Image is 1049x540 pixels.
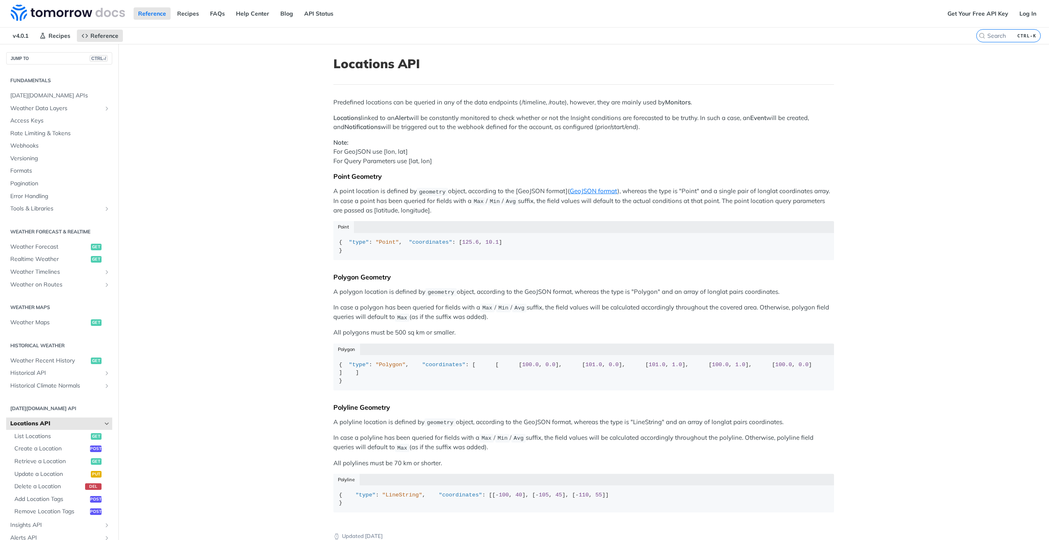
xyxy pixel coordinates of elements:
a: Access Keys [6,115,112,127]
span: - [495,492,499,498]
a: Historical APIShow subpages for Historical API [6,367,112,379]
span: Historical API [10,369,102,377]
span: Avg [514,435,524,441]
span: 100.0 [775,362,792,368]
div: { : , : [ [ [ , ], [ , ], [ , ], [ , ], [ , ] ] ] } [339,361,829,385]
p: All polygons must be 500 sq km or smaller. [333,328,834,337]
p: In case a polyline has been queried for fields with a / / suffix, the field values will be calcul... [333,433,834,452]
span: post [90,496,102,503]
button: Show subpages for Weather Data Layers [104,105,110,112]
a: Remove Location Tagspost [10,505,112,518]
kbd: CTRL-K [1015,32,1038,40]
span: 0.0 [609,362,619,368]
span: post [90,508,102,515]
div: { : , : [ , ] } [339,238,829,254]
a: Reference [77,30,123,42]
span: get [91,433,102,440]
h2: [DATE][DOMAIN_NAME] API [6,405,112,412]
span: Delete a Location [14,482,83,491]
h2: Fundamentals [6,77,112,84]
h2: Weather Maps [6,304,112,311]
span: 55 [596,492,602,498]
h2: Weather Forecast & realtime [6,228,112,235]
a: Weather Recent Historyget [6,355,112,367]
button: Show subpages for Weather Timelines [104,269,110,275]
span: del [85,483,102,490]
span: Weather Recent History [10,357,89,365]
a: Insights APIShow subpages for Insights API [6,519,112,531]
a: Help Center [231,7,274,20]
span: Avg [506,198,516,205]
h2: Historical Weather [6,342,112,349]
span: 0.0 [545,362,555,368]
span: Weather Data Layers [10,104,102,113]
span: geometry [419,189,446,195]
p: linked to an will be constantly monitored to check whether or not the Insight conditions are fore... [333,113,834,132]
span: 110 [579,492,589,498]
span: 1.0 [672,362,682,368]
a: Blog [276,7,298,20]
button: Show subpages for Historical API [104,370,110,376]
span: "coordinates" [422,362,465,368]
span: "Polygon" [376,362,406,368]
span: Versioning [10,155,110,163]
span: 101.0 [585,362,602,368]
span: - [575,492,579,498]
span: Retrieve a Location [14,457,89,466]
span: 40 [515,492,522,498]
span: 100 [499,492,508,498]
a: Update a Locationput [10,468,112,480]
span: Remove Location Tags [14,508,88,516]
span: get [91,244,102,250]
a: Tools & LibrariesShow subpages for Tools & Libraries [6,203,112,215]
a: Realtime Weatherget [6,253,112,265]
div: Polygon Geometry [333,273,834,281]
p: A polygon location is defined by object, according to the GeoJSON format, whereas the type is "Po... [333,287,834,297]
a: Weather Forecastget [6,241,112,253]
span: geometry [427,420,453,426]
span: 105 [539,492,549,498]
strong: Event [750,114,766,122]
a: Weather TimelinesShow subpages for Weather Timelines [6,266,112,278]
span: Reference [90,32,118,39]
h1: Locations API [333,56,834,71]
span: get [91,319,102,326]
span: Add Location Tags [14,495,88,503]
span: Max [474,198,483,205]
span: Formats [10,167,110,175]
span: Max [397,445,407,451]
span: v4.0.1 [8,30,33,42]
span: Avg [515,305,524,311]
strong: Note: [333,138,349,146]
div: Point Geometry [333,172,834,180]
a: Log In [1015,7,1041,20]
button: Show subpages for Historical Climate Normals [104,383,110,389]
button: Show subpages for Insights API [104,522,110,528]
a: Error Handling [6,190,112,203]
span: 45 [555,492,562,498]
span: 10.1 [485,239,499,245]
a: Weather on RoutesShow subpages for Weather on Routes [6,279,112,291]
a: Weather Mapsget [6,316,112,329]
span: get [91,458,102,465]
a: Historical Climate NormalsShow subpages for Historical Climate Normals [6,380,112,392]
span: Recipes [49,32,70,39]
span: "type" [349,362,369,368]
p: A polyline location is defined by object, according to the GeoJSON format, whereas the type is "L... [333,418,834,427]
img: Tomorrow.io Weather API Docs [11,5,125,21]
span: Pagination [10,180,110,188]
span: Create a Location [14,445,88,453]
span: Rate Limiting & Tokens [10,129,110,138]
div: Polyline Geometry [333,403,834,411]
span: Max [397,314,407,321]
span: [DATE][DOMAIN_NAME] APIs [10,92,110,100]
span: Access Keys [10,117,110,125]
a: Rate Limiting & Tokens [6,127,112,140]
span: Realtime Weather [10,255,89,263]
span: "type" [356,492,376,498]
span: Insights API [10,521,102,529]
a: API Status [300,7,338,20]
span: Min [490,198,499,205]
a: Create a Locationpost [10,443,112,455]
p: Predefined locations can be queried in any of the data endpoints (/timeline, /route), however, th... [333,98,834,107]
